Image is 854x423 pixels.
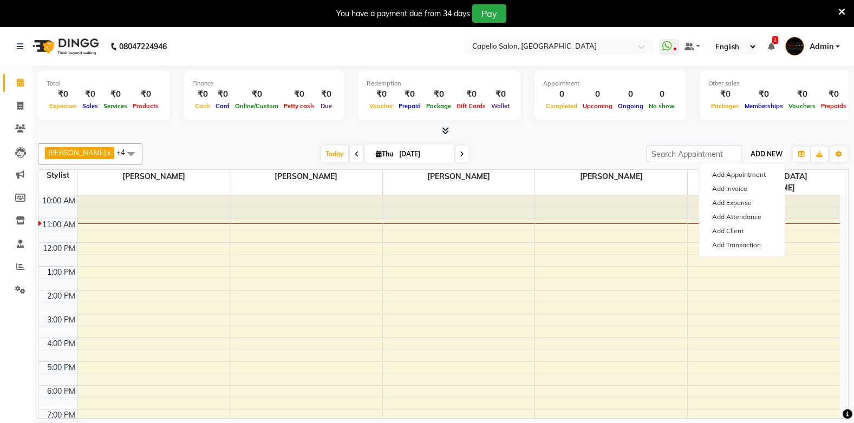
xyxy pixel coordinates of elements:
span: [PERSON_NAME] [535,170,687,183]
button: Add Appointment [699,168,785,182]
span: Upcoming [580,102,615,110]
img: Admin [785,37,804,56]
span: Wallet [488,102,512,110]
input: Search Appointment [647,146,741,162]
div: Stylist [38,170,77,181]
div: You have a payment due from 34 days [336,8,470,19]
div: ₹0 [488,88,512,101]
span: [DEMOGRAPHIC_DATA][PERSON_NAME] [688,170,840,195]
div: ₹0 [232,88,281,101]
div: 10:00 AM [40,195,77,207]
div: ₹0 [454,88,488,101]
a: Add Transaction [699,238,785,252]
div: ₹0 [786,88,818,101]
span: Admin [810,41,833,52]
span: Gift Cards [454,102,488,110]
div: ₹0 [396,88,423,101]
span: Today [321,146,348,162]
span: Vouchers [786,102,818,110]
div: Redemption [367,79,512,88]
div: Total [47,79,161,88]
span: No show [646,102,677,110]
a: Add Expense [699,196,785,210]
span: Petty cash [281,102,317,110]
span: Packages [708,102,742,110]
span: Online/Custom [232,102,281,110]
div: ₹0 [213,88,232,101]
span: Cash [192,102,213,110]
input: 2025-09-04 [396,146,450,162]
span: Prepaids [818,102,849,110]
span: +4 [116,148,133,156]
span: [PERSON_NAME] [48,148,106,157]
span: Package [423,102,454,110]
a: 2 [768,42,774,51]
div: ₹0 [192,88,213,101]
div: ₹0 [708,88,742,101]
div: 6:00 PM [45,386,77,397]
div: Appointment [543,79,677,88]
span: Products [130,102,161,110]
div: ₹0 [818,88,849,101]
span: Card [213,102,232,110]
a: Add Client [699,224,785,238]
span: Completed [543,102,580,110]
span: Due [318,102,335,110]
a: Add Attendance [699,210,785,224]
b: 08047224946 [119,31,167,62]
span: Ongoing [615,102,646,110]
span: Prepaid [396,102,423,110]
div: 0 [580,88,615,101]
span: Expenses [47,102,80,110]
div: Finance [192,79,336,88]
div: ₹0 [47,88,80,101]
div: 0 [543,88,580,101]
span: Memberships [742,102,786,110]
div: 1:00 PM [45,267,77,278]
div: 5:00 PM [45,362,77,373]
div: ₹0 [423,88,454,101]
span: [PERSON_NAME] [78,170,230,183]
button: ADD NEW [748,147,785,162]
span: [PERSON_NAME] [383,170,535,183]
button: Pay [472,4,506,23]
a: x [106,148,111,157]
a: Add Invoice [699,182,785,196]
div: 3:00 PM [45,314,77,326]
div: ₹0 [101,88,130,101]
span: [PERSON_NAME] [230,170,382,183]
span: ADD NEW [751,150,783,158]
div: 0 [646,88,677,101]
div: ₹0 [281,88,317,101]
div: 12:00 PM [41,243,77,254]
span: 2 [772,36,778,44]
div: ₹0 [317,88,336,101]
span: Voucher [367,102,396,110]
span: Sales [80,102,101,110]
div: 4:00 PM [45,338,77,349]
div: ₹0 [80,88,101,101]
div: 11:00 AM [40,219,77,230]
div: 0 [615,88,646,101]
img: logo [28,31,102,62]
div: 7:00 PM [45,409,77,421]
div: ₹0 [130,88,161,101]
span: Thu [373,150,396,158]
div: ₹0 [367,88,396,101]
div: 2:00 PM [45,290,77,302]
span: Services [101,102,130,110]
div: ₹0 [742,88,786,101]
